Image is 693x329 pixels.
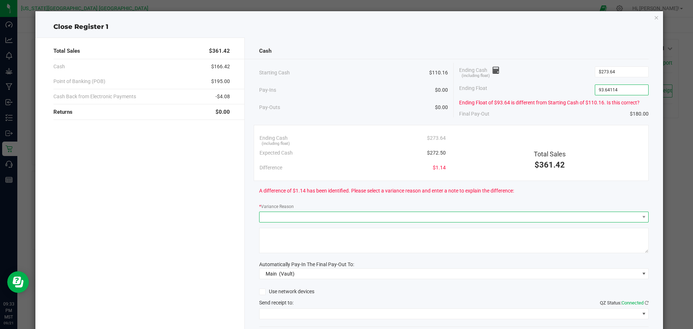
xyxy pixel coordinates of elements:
div: Ending Float of $93.64 is different from Starting Cash of $110.16. Is this correct? [459,99,649,107]
span: Ending Cash [459,66,500,77]
div: Returns [53,104,230,120]
span: $0.00 [435,86,448,94]
span: (including float) [462,73,490,79]
span: (including float) [262,141,290,147]
span: Total Sales [53,47,80,55]
span: Difference [260,164,282,172]
span: $180.00 [630,110,649,118]
span: $195.00 [211,78,230,85]
span: Ending Float [459,85,487,95]
span: Starting Cash [259,69,290,77]
span: Cash [259,47,271,55]
span: $166.42 [211,63,230,70]
span: $361.42 [535,160,565,169]
span: Expected Cash [260,149,293,157]
span: Pay-Outs [259,104,280,111]
span: Connected [622,300,644,306]
span: $1.14 [433,164,446,172]
span: -$4.08 [215,93,230,100]
span: Pay-Ins [259,86,276,94]
span: (Vault) [279,271,295,277]
span: Automatically Pay-In The Final Pay-Out To: [259,261,354,267]
span: Final Pay-Out [459,110,489,118]
span: $0.00 [435,104,448,111]
span: $273.64 [427,134,446,142]
label: Use network devices [259,288,314,295]
span: $272.50 [427,149,446,157]
label: Variance Reason [259,203,294,210]
span: A difference of $1.14 has been identified. Please select a variance reason and enter a note to ex... [259,187,514,195]
span: Cash [53,63,65,70]
span: Ending Cash [260,134,288,142]
span: Send receipt to: [259,300,293,306]
span: Point of Banking (POB) [53,78,105,85]
span: Total Sales [534,150,566,158]
span: $110.16 [429,69,448,77]
span: $0.00 [215,108,230,116]
iframe: Resource center [7,271,29,293]
span: QZ Status: [600,300,649,306]
span: Cash Back from Electronic Payments [53,93,136,100]
span: Main [266,271,277,277]
div: Close Register 1 [35,22,663,32]
span: $361.42 [209,47,230,55]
